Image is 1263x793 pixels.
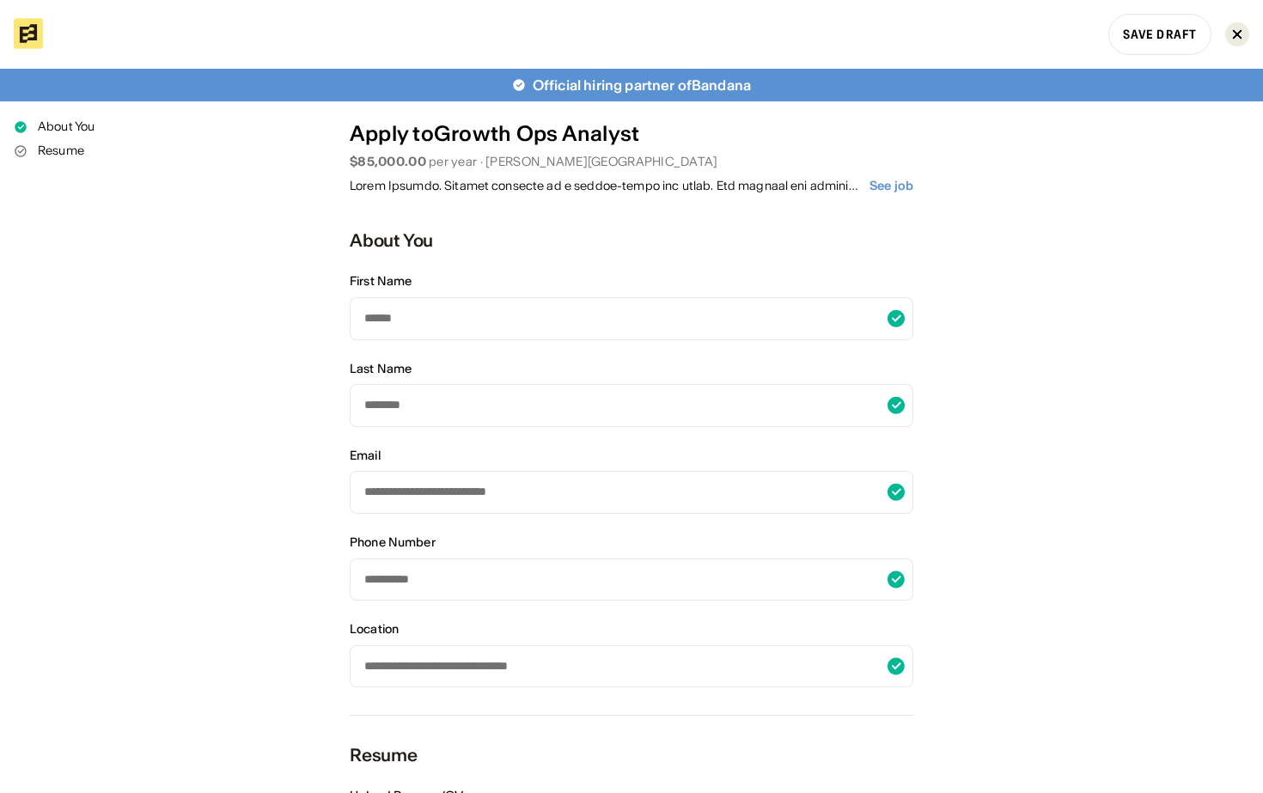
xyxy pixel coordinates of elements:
div: Save Draft [1123,28,1197,40]
div: Location [350,621,399,638]
div: Phone Number [350,534,436,552]
img: Bandana logo [14,18,43,49]
div: About You [38,119,95,136]
div: Resume [350,743,913,767]
div: Official hiring partner of Bandana [533,76,751,95]
div: Apply to Growth Ops Analyst [350,122,913,147]
div: See job [869,178,913,195]
div: $85,000.00 [350,154,429,171]
div: Email [350,448,381,465]
div: About You [350,229,913,253]
div: per year · [PERSON_NAME][GEOGRAPHIC_DATA] [350,154,913,171]
div: Last Name [350,361,412,378]
div: Lorem Ipsumdo. Sitamet consecte ad e seddoe-tempo inc utlab. Etd magnaal eni adminim ve Qui 0405 ... [350,178,866,195]
div: First Name [350,273,412,290]
a: See job [866,178,913,195]
div: Resume [38,143,84,160]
